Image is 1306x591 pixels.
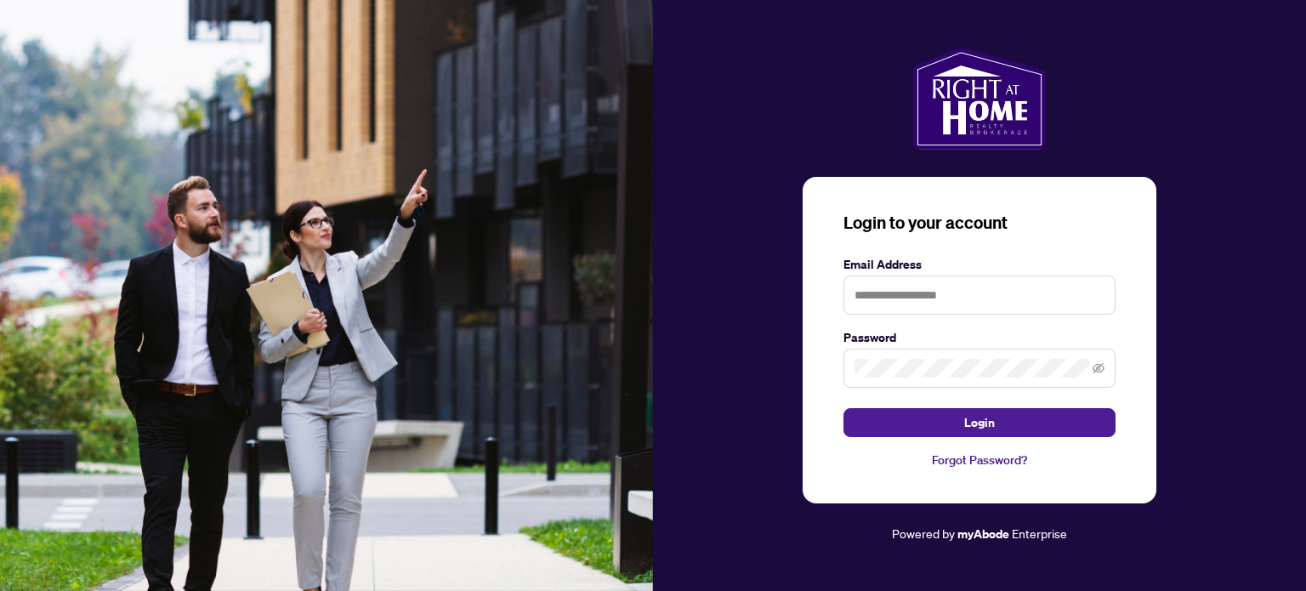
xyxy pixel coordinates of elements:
span: Powered by [892,526,955,541]
a: Forgot Password? [843,451,1116,469]
h3: Login to your account [843,211,1116,235]
a: myAbode [957,525,1009,543]
span: Enterprise [1012,526,1067,541]
label: Email Address [843,255,1116,274]
span: eye-invisible [1093,362,1104,374]
img: ma-logo [913,48,1045,150]
span: Login [964,409,995,436]
label: Password [843,328,1116,347]
button: Login [843,408,1116,437]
